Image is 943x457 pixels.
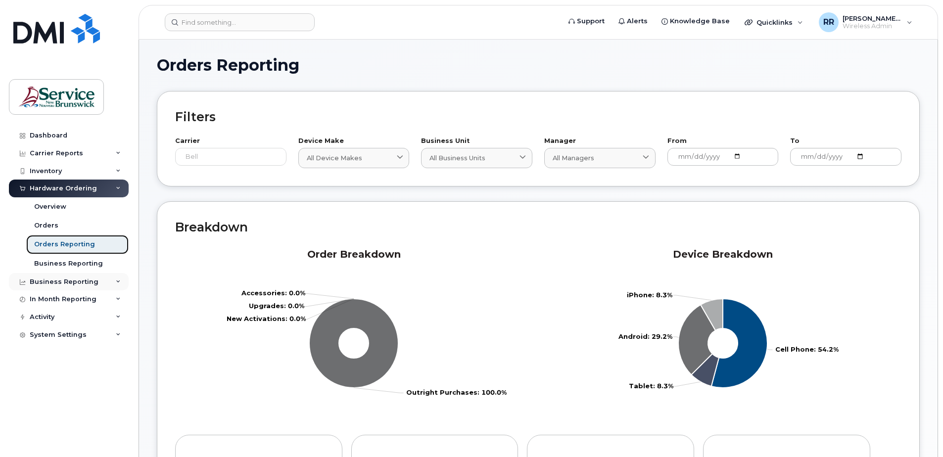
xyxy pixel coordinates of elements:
[307,153,362,163] span: All Device Makes
[175,220,901,234] h2: Breakdown
[175,109,901,124] h2: Filters
[553,153,594,163] span: All Managers
[241,289,305,297] tspan: Accessories: 0.0%
[790,138,901,144] label: To
[421,138,532,144] label: Business Unit
[406,388,507,396] tspan: Outright Purchases: 100.0%
[175,138,286,144] label: Carrier
[175,248,532,261] h2: Order Breakdown
[249,302,304,310] tspan: Upgrades: 0.0%
[298,148,410,168] a: All Device Makes
[298,138,410,144] label: Device Make
[775,345,839,353] tspan: Cell Phone: 54.2%
[627,290,672,298] tspan: iPhone: 8.3%
[157,58,299,73] span: Orders Reporting
[429,153,485,163] span: All Business Units
[667,138,779,144] label: From
[421,148,532,168] a: All Business Units
[544,138,656,144] label: Manager
[227,315,306,322] tspan: New Activations: 0.0%
[544,248,901,261] h2: Device Breakdown
[618,332,672,340] tspan: Android: 29.2%
[544,148,656,168] a: All Managers
[629,381,673,389] tspan: Tablet: 8.3%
